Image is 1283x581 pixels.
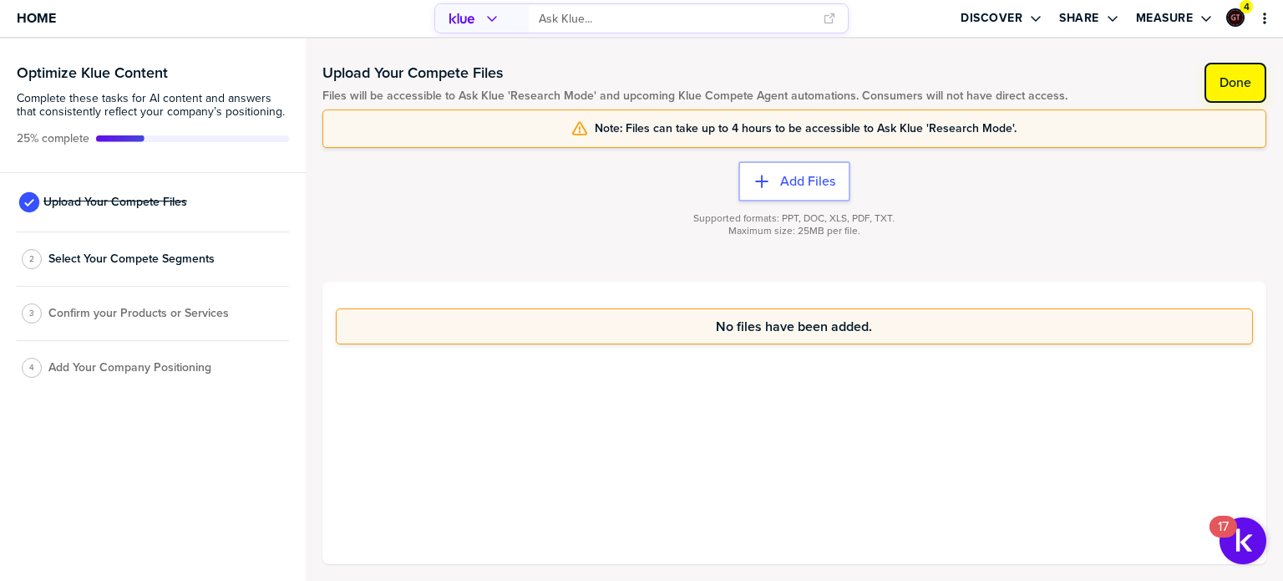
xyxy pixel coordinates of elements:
span: Active [17,132,89,145]
h3: Optimize Klue Content [17,65,289,80]
button: Done [1204,63,1266,103]
a: Edit Profile [1225,7,1246,28]
span: 2 [29,252,34,265]
span: 3 [29,307,34,319]
span: Supported formats: PPT, DOC, XLS, PDF, TXT. [693,212,895,225]
label: Share [1059,11,1099,26]
span: No files have been added. [716,319,872,334]
div: Graham Tutti [1226,8,1245,27]
button: Open Resource Center, 17 new notifications [1220,517,1266,564]
label: Done [1220,74,1251,91]
span: 4 [1244,1,1250,13]
span: Complete these tasks for AI content and answers that consistently reflect your company’s position... [17,92,289,119]
h1: Upload Your Compete Files [322,63,1067,83]
span: Upload Your Compete Files [43,196,187,209]
span: Select Your Compete Segments [48,252,215,266]
label: Measure [1136,11,1194,26]
img: ee1355cada6433fc92aa15fbfe4afd43-sml.png [1228,10,1243,25]
span: Confirm your Products or Services [48,307,229,320]
div: 17 [1218,527,1229,548]
input: Ask Klue... [539,5,813,33]
span: Add Your Company Positioning [48,361,211,375]
span: Note: Files can take up to 4 hours to be accessible to Ask Klue 'Research Mode'. [595,122,1017,135]
span: 4 [29,361,34,374]
label: Add Files [780,173,835,190]
button: Add Files [738,161,850,201]
label: Discover [961,11,1022,26]
span: Maximum size: 25MB per file. [728,225,860,237]
span: Files will be accessible to Ask Klue 'Research Mode' and upcoming Klue Compete Agent automations.... [322,89,1067,103]
span: Home [17,11,56,25]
